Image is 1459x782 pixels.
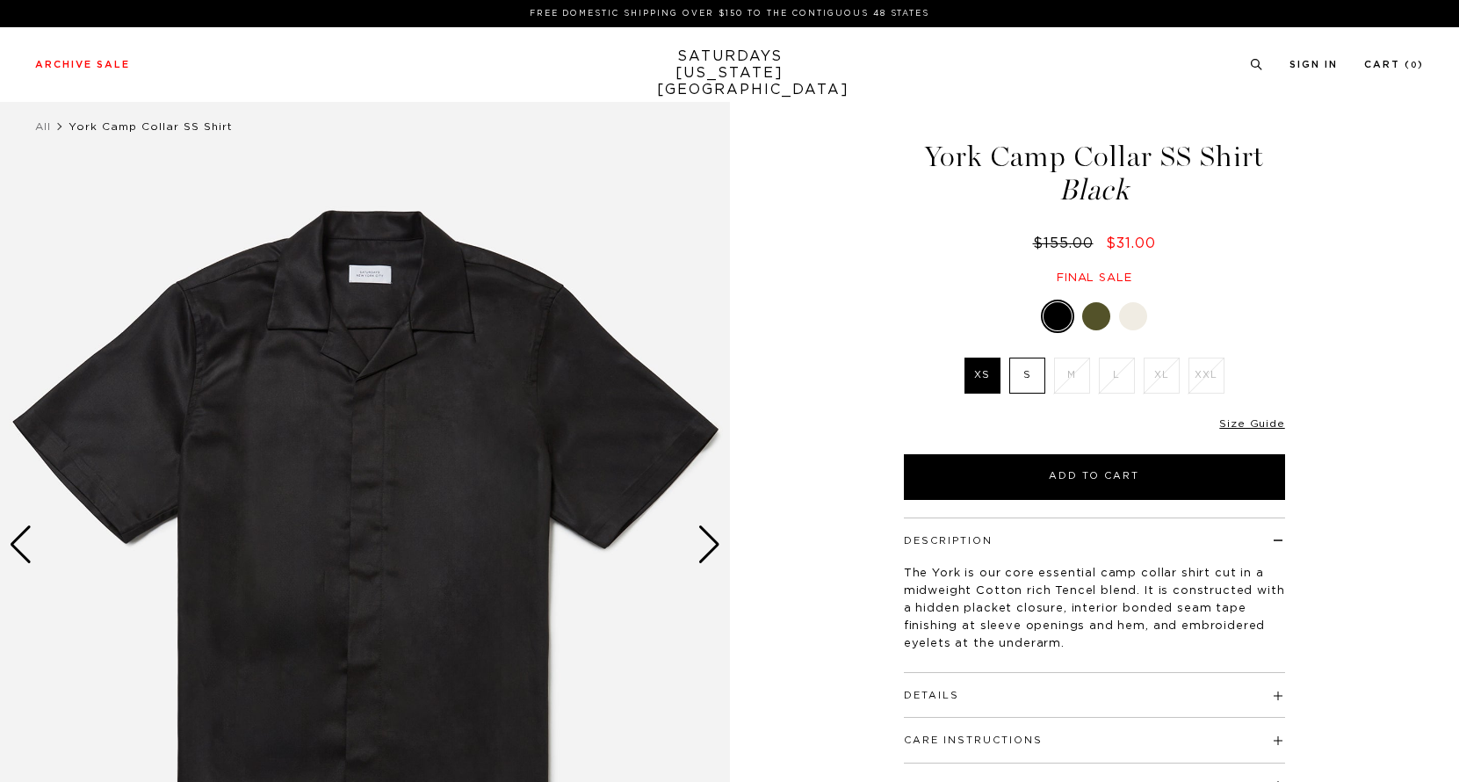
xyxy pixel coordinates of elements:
[904,454,1285,500] button: Add to Cart
[9,525,33,564] div: Previous slide
[904,691,959,700] button: Details
[1106,236,1156,250] span: $31.00
[901,271,1288,286] div: Final sale
[657,48,802,98] a: SATURDAYS[US_STATE][GEOGRAPHIC_DATA]
[904,565,1285,653] p: The York is our core essential camp collar shirt cut in a midweight Cotton rich Tencel blend. It ...
[1411,62,1418,69] small: 0
[35,60,130,69] a: Archive Sale
[964,358,1000,394] label: XS
[1033,236,1101,250] del: $155.00
[904,536,993,546] button: Description
[904,735,1043,745] button: Care Instructions
[1289,60,1338,69] a: Sign In
[1364,60,1424,69] a: Cart (0)
[42,7,1417,20] p: FREE DOMESTIC SHIPPING OVER $150 TO THE CONTIGUOUS 48 STATES
[1009,358,1045,394] label: S
[901,176,1288,205] span: Black
[697,525,721,564] div: Next slide
[69,121,233,132] span: York Camp Collar SS Shirt
[1219,418,1284,429] a: Size Guide
[35,121,51,132] a: All
[901,142,1288,205] h1: York Camp Collar SS Shirt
